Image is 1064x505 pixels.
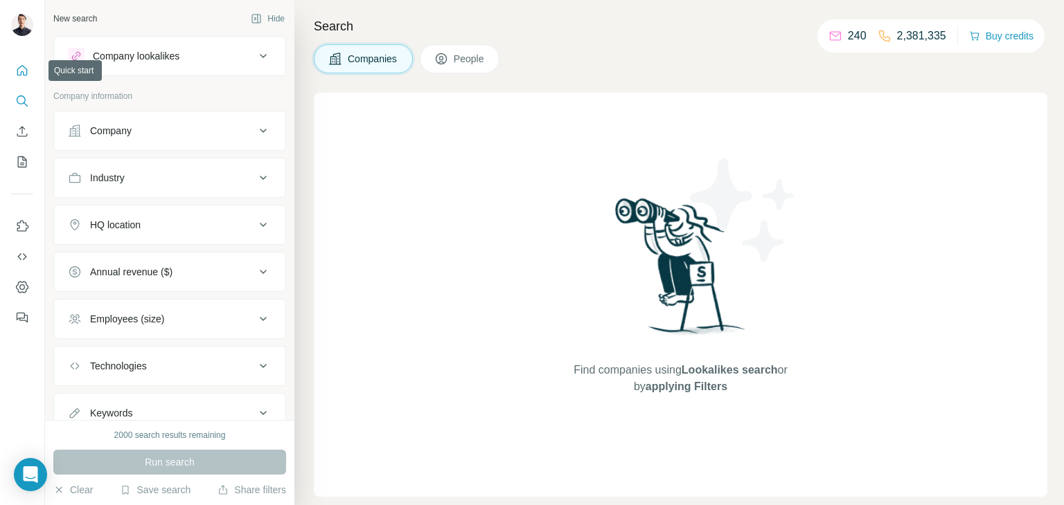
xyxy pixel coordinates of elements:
[90,312,164,326] div: Employees (size)
[53,483,93,497] button: Clear
[90,218,141,232] div: HQ location
[348,52,398,66] span: Companies
[11,119,33,144] button: Enrich CSV
[11,244,33,269] button: Use Surfe API
[90,406,132,420] div: Keywords
[14,458,47,491] div: Open Intercom Messenger
[54,396,285,430] button: Keywords
[54,114,285,147] button: Company
[11,305,33,330] button: Feedback
[609,194,753,349] img: Surfe Illustration - Woman searching with binoculars
[93,49,179,63] div: Company lookalikes
[646,380,727,392] span: applying Filters
[11,214,33,239] button: Use Surfe on LinkedIn
[241,8,294,29] button: Hide
[54,208,285,241] button: HQ location
[120,483,190,497] button: Save search
[54,161,285,194] button: Industry
[11,149,33,174] button: My lists
[11,275,33,300] button: Dashboard
[218,483,286,497] button: Share filters
[114,429,226,441] div: 2000 search results remaining
[54,39,285,73] button: Company lookalikes
[569,362,791,395] span: Find companies using or by
[90,265,172,279] div: Annual revenue ($)
[969,26,1034,46] button: Buy credits
[90,359,147,373] div: Technologies
[11,14,33,36] img: Avatar
[681,148,806,273] img: Surfe Illustration - Stars
[682,364,778,376] span: Lookalikes search
[897,28,946,44] p: 2,381,335
[54,349,285,383] button: Technologies
[54,255,285,288] button: Annual revenue ($)
[11,58,33,83] button: Quick start
[848,28,867,44] p: 240
[53,12,97,25] div: New search
[454,52,486,66] span: People
[53,90,286,102] p: Company information
[90,124,132,138] div: Company
[314,17,1047,36] h4: Search
[54,302,285,336] button: Employees (size)
[11,89,33,113] button: Search
[90,171,125,185] div: Industry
